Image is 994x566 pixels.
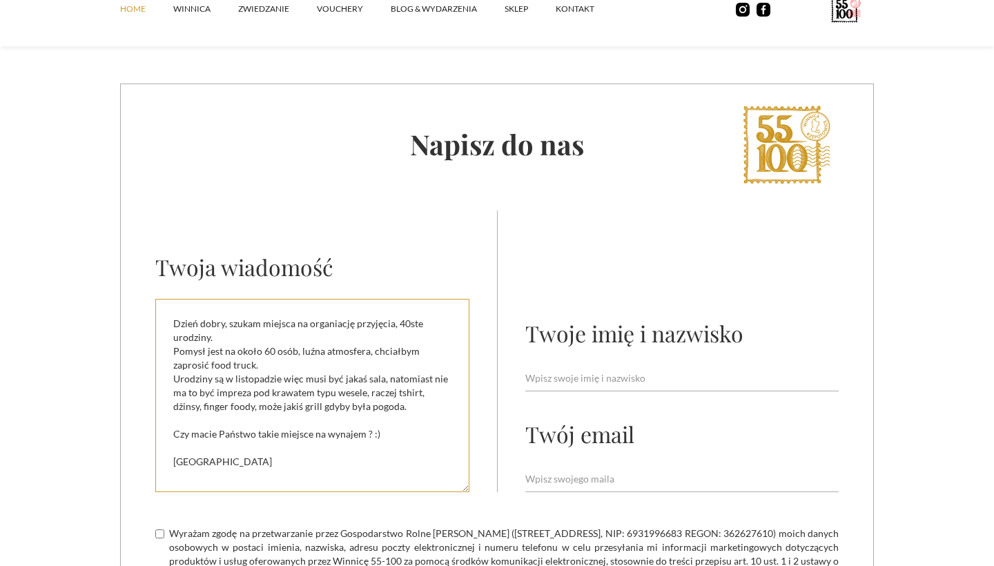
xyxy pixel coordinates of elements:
input: Wyrażam zgodę na przetwarzanie przez Gospodarstwo Rolne [PERSON_NAME] ([STREET_ADDRESS], NIP: 693... [155,529,164,538]
div: Show slide 4 of 4 [513,42,523,52]
div: Show slide 1 of 4 [471,42,481,52]
div: Show slide 3 of 4 [499,42,509,52]
div: Twoje imię i nazwisko [525,318,743,348]
h2: Napisz do nas [121,126,873,162]
div: Twój email [525,419,634,449]
input: Wpisz swojego maila [525,466,839,492]
input: Wpisz swoje imię i nazwisko [525,365,839,391]
div: Twoja wiadomość [155,252,333,282]
div: Show slide 2 of 4 [485,42,495,52]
